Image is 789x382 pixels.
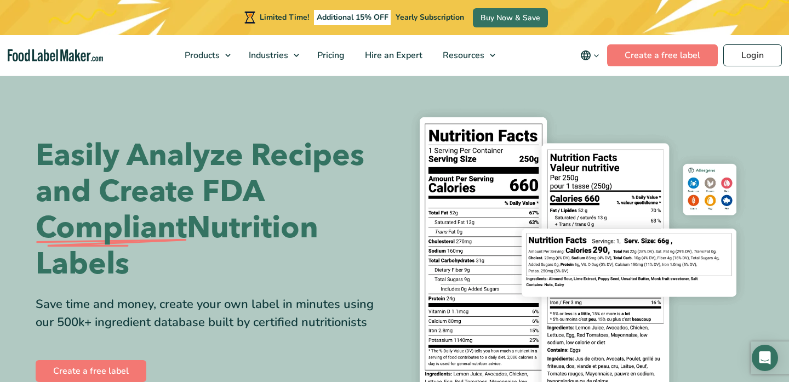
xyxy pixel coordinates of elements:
[314,10,391,25] span: Additional 15% OFF
[36,360,146,382] a: Create a free label
[433,35,501,76] a: Resources
[355,35,430,76] a: Hire an Expert
[362,49,424,61] span: Hire an Expert
[181,49,221,61] span: Products
[314,49,346,61] span: Pricing
[260,12,309,22] span: Limited Time!
[36,295,386,332] div: Save time and money, create your own label in minutes using our 500k+ ingredient database built b...
[36,210,187,246] span: Compliant
[239,35,305,76] a: Industries
[607,44,718,66] a: Create a free label
[396,12,464,22] span: Yearly Subscription
[439,49,485,61] span: Resources
[175,35,236,76] a: Products
[307,35,352,76] a: Pricing
[36,138,386,282] h1: Easily Analyze Recipes and Create FDA Nutrition Labels
[473,8,548,27] a: Buy Now & Save
[723,44,782,66] a: Login
[752,345,778,371] div: Open Intercom Messenger
[245,49,289,61] span: Industries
